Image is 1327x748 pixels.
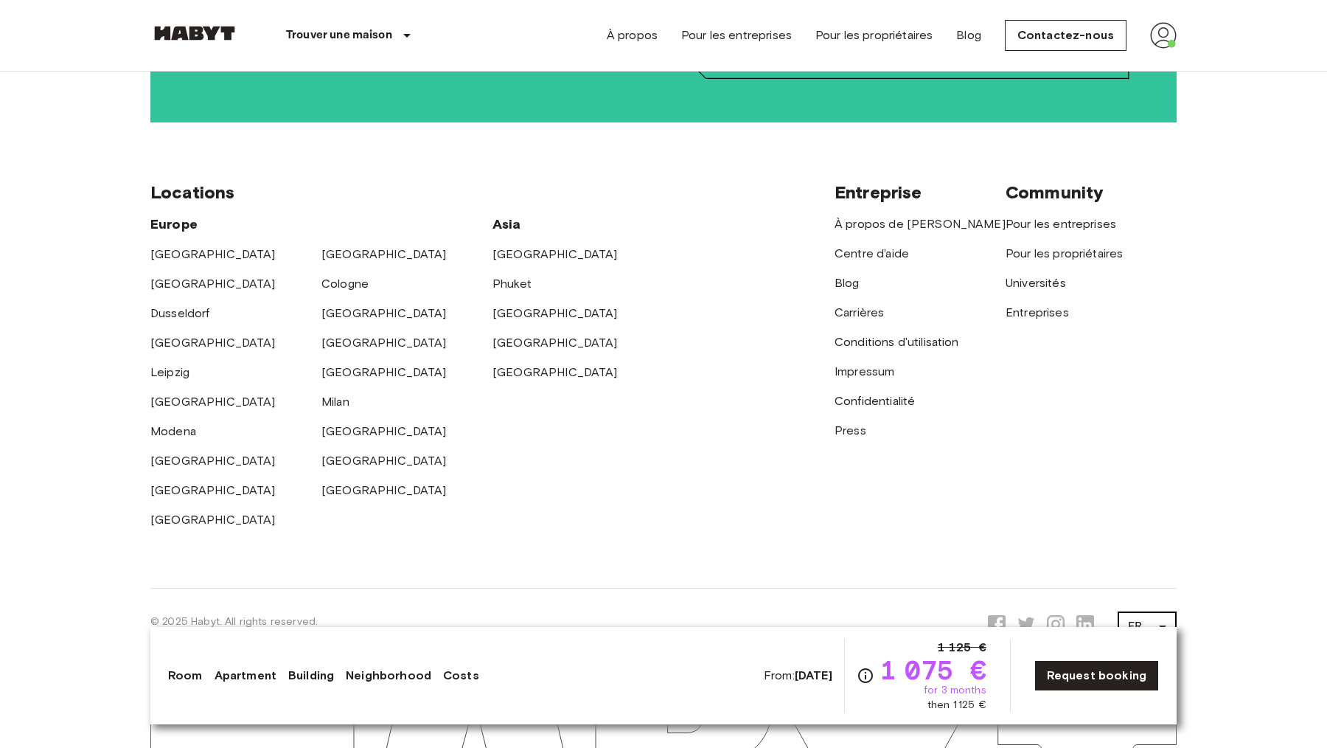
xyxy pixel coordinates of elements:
a: [GEOGRAPHIC_DATA] [150,513,276,527]
img: Habyt [150,26,239,41]
a: [GEOGRAPHIC_DATA] [150,454,276,468]
a: [GEOGRAPHIC_DATA] [321,247,447,261]
a: Building [288,667,334,685]
a: Conditions d'utilisation [835,335,959,349]
a: [GEOGRAPHIC_DATA] [150,247,276,261]
span: © 2025 Habyt. All rights reserved. [150,615,318,628]
span: for 3 months [924,683,986,698]
a: Room [168,667,203,685]
span: Asia [492,216,521,232]
span: then 1 125 € [927,698,986,713]
span: Community [1006,181,1104,203]
a: Entreprises [1006,305,1069,319]
a: Request booking [1034,660,1159,691]
a: Pour les propriétaires [1006,246,1123,260]
a: [GEOGRAPHIC_DATA] [321,365,447,379]
a: [GEOGRAPHIC_DATA] [492,247,618,261]
a: [GEOGRAPHIC_DATA] [150,336,276,350]
img: avatar [1150,22,1177,49]
a: [GEOGRAPHIC_DATA] [321,336,447,350]
a: [GEOGRAPHIC_DATA] [492,365,618,379]
a: Impressum [835,364,894,378]
a: Confidentialité [835,394,915,408]
span: From: [764,668,832,684]
a: Phuket [492,277,532,291]
a: Modena [150,424,196,438]
a: Apartment [215,667,276,685]
div: FR [1118,606,1177,648]
a: Neighborhood [346,667,431,685]
a: À propos [607,27,658,44]
a: Press [835,423,866,437]
a: Blog [835,276,860,290]
svg: Check cost overview for full price breakdown. Please note that discounts apply to new joiners onl... [857,667,874,685]
a: [GEOGRAPHIC_DATA] [150,483,276,497]
a: [GEOGRAPHIC_DATA] [321,424,447,438]
a: Contactez-nous [1005,20,1126,51]
b: [DATE] [795,668,832,682]
a: Pour les entreprises [681,27,792,44]
a: Leipzig [150,365,189,379]
a: Blog [956,27,981,44]
a: Milan [321,395,349,409]
span: 1 125 € [938,639,986,657]
a: À propos de [PERSON_NAME] [835,217,1006,231]
a: Carrières [835,305,884,319]
p: Trouver une maison [286,27,392,44]
span: 1 075 € [880,657,986,683]
a: Universités [1006,276,1066,290]
a: [GEOGRAPHIC_DATA] [321,483,447,497]
span: Entreprise [835,181,922,203]
a: [GEOGRAPHIC_DATA] [150,277,276,291]
a: Pour les entreprises [1006,217,1116,231]
a: Dusseldorf [150,306,210,320]
a: Cologne [321,277,369,291]
a: [GEOGRAPHIC_DATA] [150,395,276,409]
span: Locations [150,181,234,203]
a: [GEOGRAPHIC_DATA] [492,306,618,320]
a: [GEOGRAPHIC_DATA] [492,336,618,350]
a: Pour les propriétaires [815,27,933,44]
a: Centre d'aide [835,246,909,260]
a: Costs [443,667,479,685]
span: Europe [150,216,198,232]
a: [GEOGRAPHIC_DATA] [321,306,447,320]
a: [GEOGRAPHIC_DATA] [321,454,447,468]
